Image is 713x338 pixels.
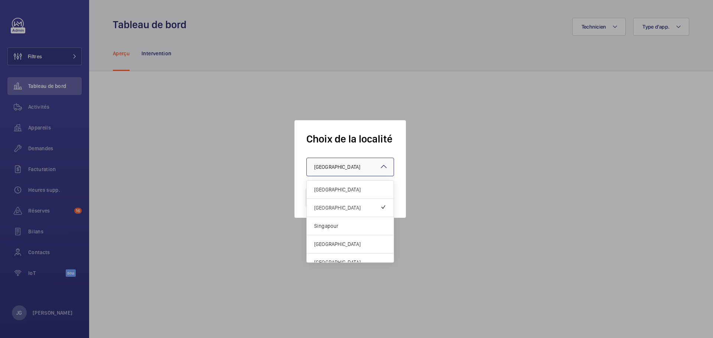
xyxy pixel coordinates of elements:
[306,180,394,263] ng-dropdown-panel: Options list
[314,222,386,230] span: Singapour
[314,240,386,248] span: [GEOGRAPHIC_DATA]
[314,259,386,266] span: [GEOGRAPHIC_DATA]
[314,204,380,211] span: [GEOGRAPHIC_DATA]
[314,164,360,170] span: [GEOGRAPHIC_DATA]
[306,132,394,146] h1: Choix de la localité
[314,186,386,193] span: [GEOGRAPHIC_DATA]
